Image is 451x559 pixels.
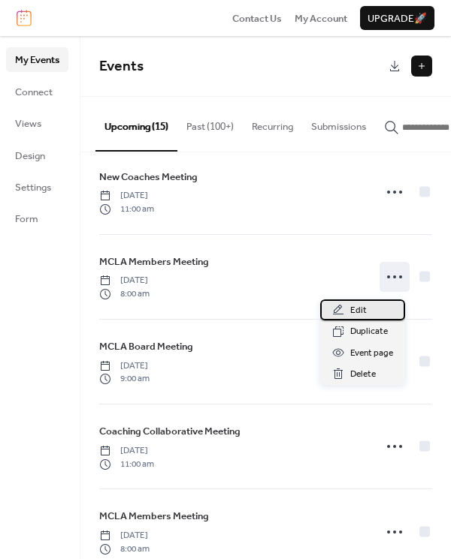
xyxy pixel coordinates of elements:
[17,10,32,26] img: logo
[99,542,150,556] span: 8:00 am
[99,458,154,471] span: 11:00 am
[99,254,209,270] a: MCLA Members Meeting
[15,116,41,131] span: Views
[99,203,154,216] span: 11:00 am
[6,143,68,167] a: Design
[350,346,393,361] span: Event page
[99,372,150,386] span: 9:00 am
[99,424,241,439] span: Coaching Collaborative Meeting
[99,53,144,80] span: Events
[177,97,243,149] button: Past (100+)
[99,508,209,524] a: MCLA Members Meeting
[6,80,68,104] a: Connect
[99,529,150,542] span: [DATE]
[6,111,68,135] a: Views
[368,11,427,26] span: Upgrade 🚀
[302,97,375,149] button: Submissions
[295,11,347,26] a: My Account
[99,189,154,203] span: [DATE]
[15,53,59,68] span: My Events
[15,85,53,100] span: Connect
[6,206,68,230] a: Form
[99,509,209,524] span: MCLA Members Meeting
[99,359,150,373] span: [DATE]
[99,338,193,355] a: MCLA Board Meeting
[6,175,68,199] a: Settings
[99,287,150,301] span: 8:00 am
[15,180,51,195] span: Settings
[15,212,38,227] span: Form
[99,169,198,185] a: New Coaches Meeting
[360,6,434,30] button: Upgrade🚀
[95,97,177,151] button: Upcoming (15)
[99,274,150,287] span: [DATE]
[350,324,388,339] span: Duplicate
[243,97,302,149] button: Recurring
[15,149,45,164] span: Design
[232,11,282,26] a: Contact Us
[99,444,154,458] span: [DATE]
[99,339,193,354] span: MCLA Board Meeting
[99,423,241,440] a: Coaching Collaborative Meeting
[350,303,367,318] span: Edit
[6,47,68,71] a: My Events
[99,254,209,269] span: MCLA Members Meeting
[350,367,376,382] span: Delete
[99,170,198,185] span: New Coaches Meeting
